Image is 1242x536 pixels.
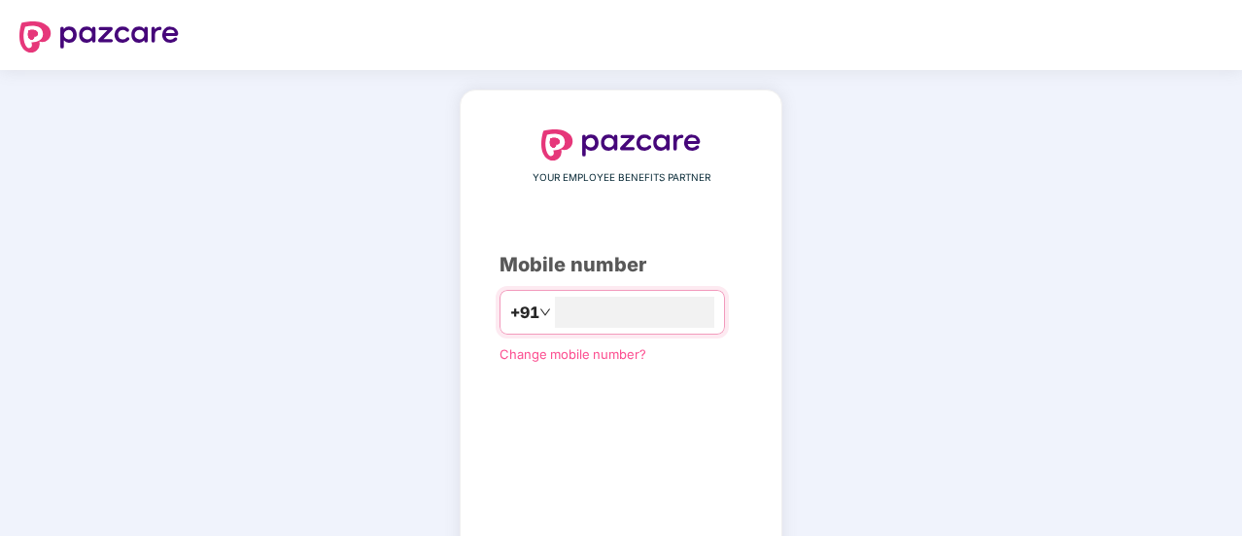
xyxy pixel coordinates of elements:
[533,170,710,186] span: YOUR EMPLOYEE BENEFITS PARTNER
[500,250,742,280] div: Mobile number
[19,21,179,53] img: logo
[539,306,551,318] span: down
[510,301,539,325] span: +91
[541,129,701,161] img: logo
[500,346,646,362] a: Change mobile number?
